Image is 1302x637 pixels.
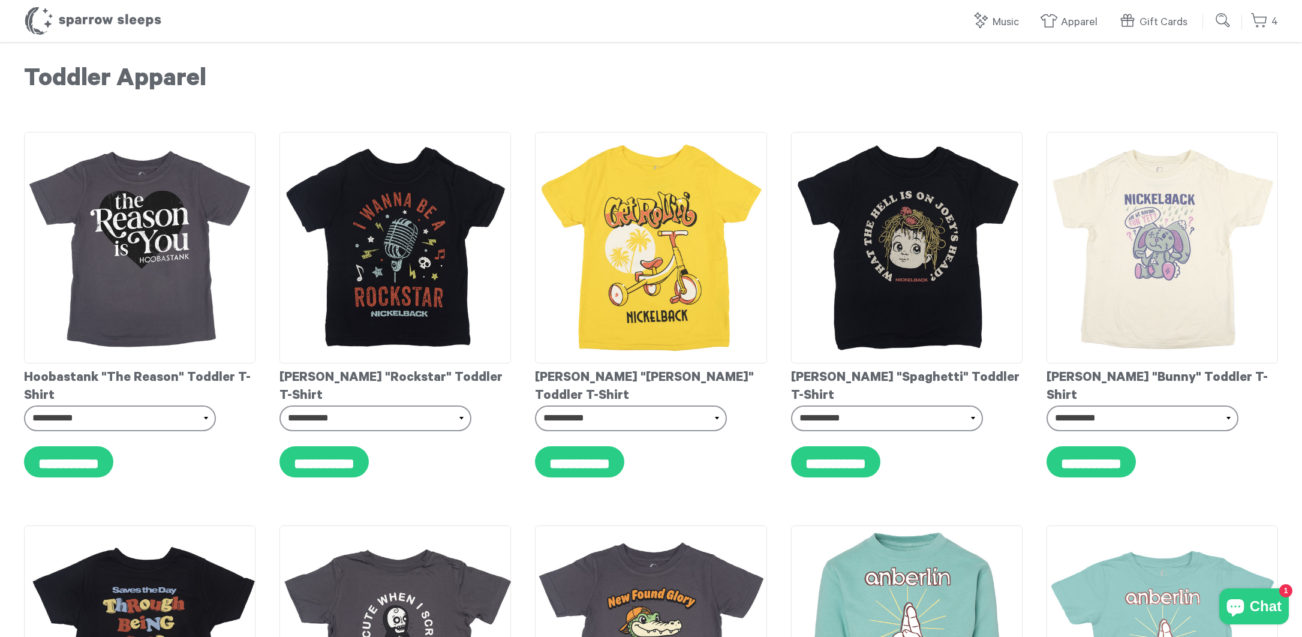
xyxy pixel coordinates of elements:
img: Nickelback-ArewehavingfunyetToddlerT-shirt_grande.jpg [1047,132,1278,363]
img: Nickelback-JoeysHeadToddlerT-shirt_grande.jpg [791,132,1023,363]
a: Music [972,10,1025,35]
div: [PERSON_NAME] "Bunny" Toddler T-Shirt [1047,363,1278,405]
a: Gift Cards [1118,10,1193,35]
div: [PERSON_NAME] "Spaghetti" Toddler T-Shirt [791,363,1023,405]
div: [PERSON_NAME] "[PERSON_NAME]" Toddler T-Shirt [535,363,766,405]
a: Apparel [1040,10,1103,35]
h1: Sparrow Sleeps [24,6,162,36]
img: Nickelback-RockstarToddlerT-shirt_grande.jpg [279,132,511,363]
inbox-online-store-chat: Shopify online store chat [1216,588,1292,627]
h1: Toddler Apparel [24,66,1278,96]
img: Nickelback-GetRollinToddlerT-shirt_grande.jpg [535,132,766,363]
input: Submit [1211,8,1235,32]
img: Hoobastank-TheReasonToddlerT-shirt_grande.jpg [24,132,255,363]
div: Hoobastank "The Reason" Toddler T-Shirt [24,363,255,405]
a: 4 [1250,9,1278,35]
div: [PERSON_NAME] "Rockstar" Toddler T-Shirt [279,363,511,405]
